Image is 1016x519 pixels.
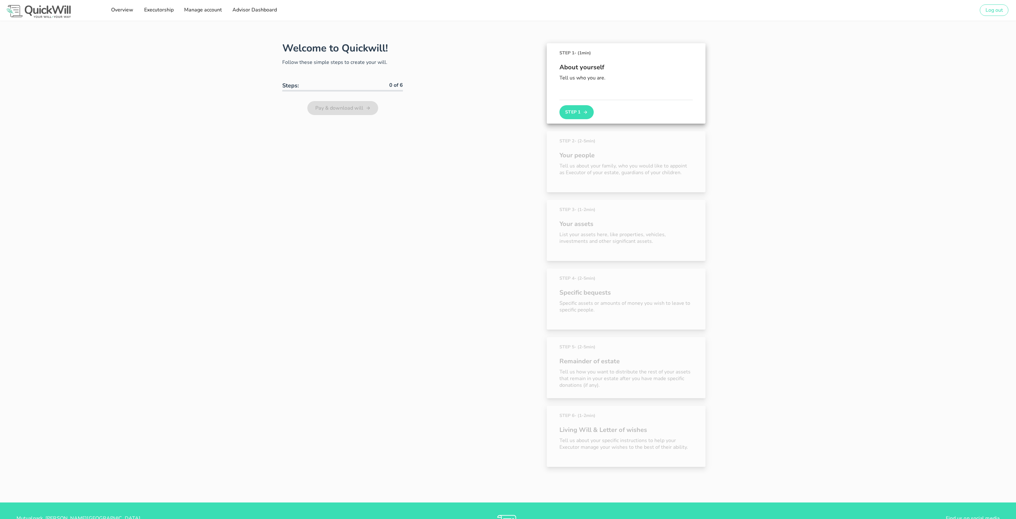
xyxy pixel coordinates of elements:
[559,369,693,388] p: Tell us how you want to distribute the rest of your assets that remain in your estate after you h...
[559,206,595,213] span: STEP 3
[230,4,279,17] a: Advisor Dashboard
[559,50,591,56] span: STEP 1
[282,41,388,55] h1: Welcome to Quickwill!
[282,82,299,89] b: Steps:
[389,82,403,89] b: 0 of 6
[574,50,591,56] span: - (1min)
[559,63,693,72] span: About yourself
[559,105,594,119] button: Step 1
[559,357,693,366] span: Remainder of estate
[574,207,595,213] span: - (1-2min)
[574,138,595,144] span: - (2-5min)
[559,219,693,229] span: Your assets
[232,6,277,13] span: Advisor Dashboard
[559,231,693,245] p: List your assets here, like properties, vehicles, investments and other significant assets.
[109,4,135,17] a: Overview
[111,6,133,13] span: Overview
[559,151,693,160] span: Your people
[559,412,595,419] span: STEP 6
[5,3,72,19] img: Logo
[559,288,693,297] span: Specific bequests
[559,425,693,435] span: Living Will & Letter of wishes
[559,300,693,313] p: Specific assets or amounts of money you wish to leave to specific people.
[559,163,693,176] p: Tell us about your family, who you would like to appoint as Executor of your estate, guardians of...
[985,7,1003,14] span: Log out
[559,344,595,350] span: STEP 5
[574,413,595,419] span: - (1-2min)
[574,344,595,350] span: - (2-5min)
[574,275,595,281] span: - (2-5min)
[980,4,1008,16] button: Log out
[559,275,595,282] span: STEP 4
[182,4,224,17] a: Manage account
[144,6,173,13] span: Executorship
[142,4,175,17] a: Executorship
[559,75,693,81] p: Tell us who you are.
[282,58,403,66] p: Follow these simple steps to create your will.
[184,6,222,13] span: Manage account
[559,437,693,451] p: Tell us about your specific instructions to help your Executor manage your wishes to the best of ...
[559,138,595,144] span: STEP 2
